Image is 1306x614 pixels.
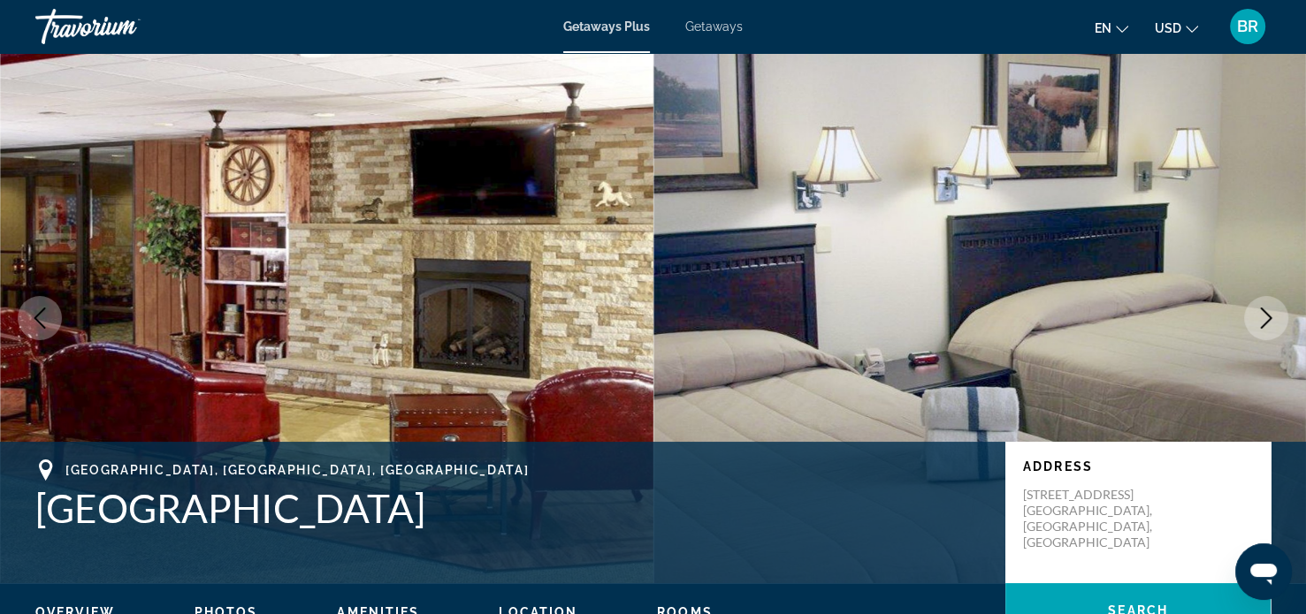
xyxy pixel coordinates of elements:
span: [GEOGRAPHIC_DATA], [GEOGRAPHIC_DATA], [GEOGRAPHIC_DATA] [65,463,529,477]
p: [STREET_ADDRESS] [GEOGRAPHIC_DATA], [GEOGRAPHIC_DATA], [GEOGRAPHIC_DATA] [1023,487,1165,550]
span: BR [1237,18,1258,35]
span: en [1095,21,1111,35]
button: Next image [1244,296,1288,340]
span: USD [1155,21,1181,35]
iframe: Button to launch messaging window [1235,543,1292,600]
h1: [GEOGRAPHIC_DATA] [35,485,988,531]
button: User Menu [1225,8,1271,45]
p: Address [1023,459,1253,474]
a: Travorium [35,4,212,49]
a: Getaways Plus [563,19,650,34]
button: Change currency [1155,15,1198,41]
button: Change language [1095,15,1128,41]
button: Previous image [18,296,62,340]
a: Getaways [685,19,743,34]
